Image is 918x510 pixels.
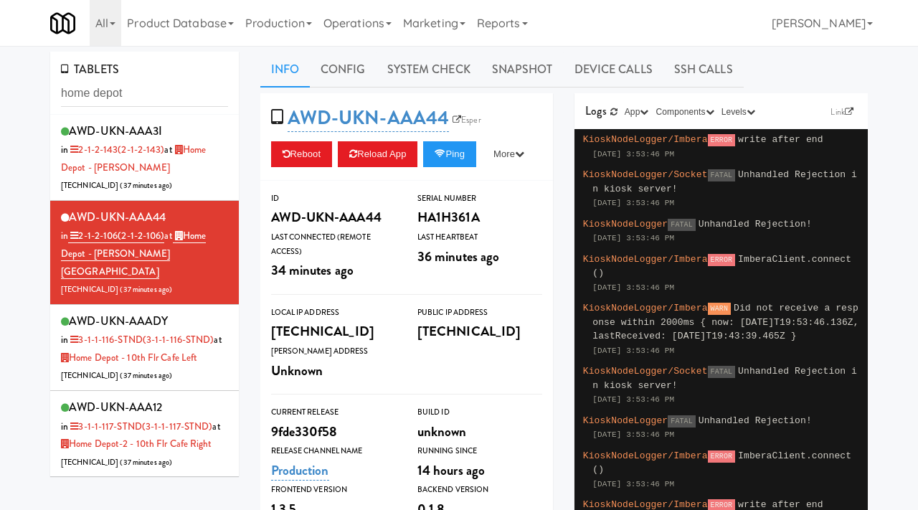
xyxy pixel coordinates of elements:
[143,333,214,346] span: (3-1-1-116-STND)
[123,457,169,468] span: 37 minutes ago
[583,134,708,145] span: KioskNodeLogger/Imbera
[61,61,119,77] span: TABLETS
[61,437,212,450] a: Home Depot-2 - 10th Flr Cafe Right
[663,52,744,88] a: SSH Calls
[61,229,206,278] a: Home Depot - [PERSON_NAME][GEOGRAPHIC_DATA]
[583,499,708,510] span: KioskNodeLogger/Imbera
[417,247,499,266] span: 36 minutes ago
[271,192,396,206] div: ID
[417,192,542,206] div: Serial Number
[738,499,823,510] span: write after end
[68,229,164,243] a: 2-1-2-106(2-1-2-106)
[142,420,213,433] span: (3-1-1-117-STND)
[61,229,206,278] span: at
[50,305,239,391] li: AWD-UKN-AAADYin 3-1-1-116-STND(3-1-1-116-STND)at Home Depot - 10th Flr Cafe Left[TECHNICAL_ID] (3...
[592,303,858,341] span: Did not receive a response within 2000ms { now: [DATE]T19:53:46.136Z, lastReceived: [DATE]T19:43:...
[271,319,396,344] div: [TECHNICAL_ID]
[271,483,396,497] div: Frontend Version
[718,105,759,119] button: Levels
[271,230,396,258] div: Last Connected (Remote Access)
[123,284,169,295] span: 37 minutes ago
[61,143,164,156] span: in
[592,480,674,488] span: [DATE] 3:53:46 PM
[338,141,417,167] button: Reload App
[260,52,310,88] a: Info
[417,405,542,420] div: Build Id
[417,230,542,245] div: Last Heartbeat
[621,105,653,119] button: App
[50,201,239,305] li: AWD-UKN-AAA44in 2-1-2-106(2-1-2-106)at Home Depot - [PERSON_NAME][GEOGRAPHIC_DATA][TECHNICAL_ID] ...
[583,169,708,180] span: KioskNodeLogger/Socket
[50,115,239,201] li: AWD-UKN-AAA3Iin 2-1-2-143(2-1-2-143)at Home Depot - [PERSON_NAME][TECHNICAL_ID] (37 minutes ago)
[68,143,164,156] a: 2-1-2-143(2-1-2-143)
[699,219,812,230] span: Unhandled Rejection!
[271,306,396,320] div: Local IP Address
[50,11,75,36] img: Micromart
[288,104,449,132] a: AWD-UKN-AAA44
[123,180,169,191] span: 37 minutes ago
[271,205,396,230] div: AWD-UKN-AAA44
[564,52,663,88] a: Device Calls
[668,219,696,231] span: FATAL
[61,457,172,468] span: [TECHNICAL_ID] ( )
[123,370,169,381] span: 37 minutes ago
[271,260,354,280] span: 34 minutes ago
[69,209,166,225] span: AWD-UKN-AAA44
[310,52,377,88] a: Config
[61,333,214,346] span: in
[583,219,668,230] span: KioskNodeLogger
[61,333,222,364] span: at
[68,420,212,433] a: 3-1-1-117-STND(3-1-1-117-STND)
[417,205,542,230] div: HA1H361A
[738,134,823,145] span: write after end
[592,366,857,391] span: Unhandled Rejection in kiosk server!
[271,461,329,481] a: Production
[61,284,172,295] span: [TECHNICAL_ID] ( )
[61,420,212,433] span: in
[708,134,736,146] span: ERROR
[708,303,731,315] span: WARN
[449,113,485,127] a: Esper
[592,150,674,159] span: [DATE] 3:53:46 PM
[271,359,396,383] div: Unknown
[61,143,206,174] a: Home Depot - [PERSON_NAME]
[377,52,481,88] a: System Check
[583,415,668,426] span: KioskNodeLogger
[271,420,396,444] div: 9fde330f58
[481,52,564,88] a: Snapshot
[417,461,485,480] span: 14 hours ago
[417,306,542,320] div: Public IP Address
[708,169,736,181] span: FATAL
[583,366,708,377] span: KioskNodeLogger/Socket
[583,254,708,265] span: KioskNodeLogger/Imbera
[699,415,812,426] span: Unhandled Rejection!
[583,303,708,313] span: KioskNodeLogger/Imbera
[668,415,696,428] span: FATAL
[61,370,172,381] span: [TECHNICAL_ID] ( )
[708,366,736,378] span: FATAL
[592,430,674,439] span: [DATE] 3:53:46 PM
[423,141,476,167] button: Ping
[417,444,542,458] div: Running Since
[69,399,162,415] span: AWD-UKN-AAA12
[592,283,674,292] span: [DATE] 3:53:46 PM
[69,123,162,139] span: AWD-UKN-AAA3I
[69,313,168,329] span: AWD-UKN-AAADY
[708,450,736,463] span: ERROR
[417,319,542,344] div: [TECHNICAL_ID]
[271,405,396,420] div: Current Release
[592,199,674,207] span: [DATE] 3:53:46 PM
[417,420,542,444] div: unknown
[118,143,164,156] span: (2-1-2-143)
[827,105,857,119] a: Link
[50,391,239,476] li: AWD-UKN-AAA12in 3-1-1-117-STND(3-1-1-117-STND)at Home Depot-2 - 10th Flr Cafe Right[TECHNICAL_ID]...
[118,229,164,242] span: (2-1-2-106)
[68,333,214,346] a: 3-1-1-116-STND(3-1-1-116-STND)
[271,141,333,167] button: Reboot
[708,254,736,266] span: ERROR
[417,483,542,497] div: Backend Version
[583,450,708,461] span: KioskNodeLogger/Imbera
[653,105,718,119] button: Components
[592,395,674,404] span: [DATE] 3:53:46 PM
[592,234,674,242] span: [DATE] 3:53:46 PM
